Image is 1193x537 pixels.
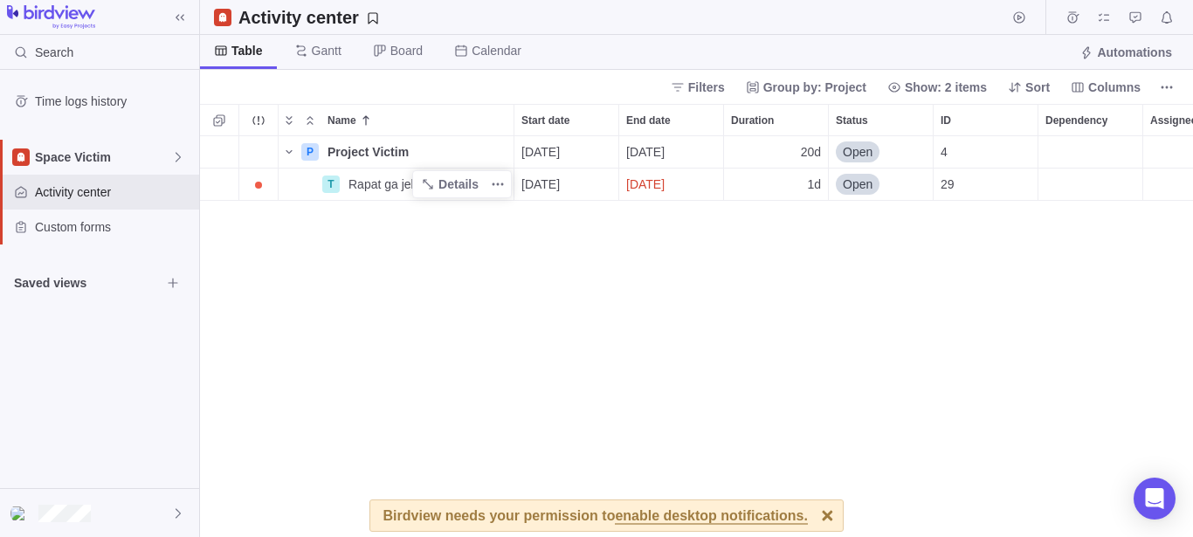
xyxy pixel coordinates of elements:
[239,169,279,201] div: Trouble indication
[35,218,192,236] span: Custom forms
[843,176,872,193] span: Open
[763,79,866,96] span: Group by: Project
[626,143,665,161] span: [DATE]
[724,136,829,169] div: Duration
[321,105,514,135] div: Name
[414,172,486,196] a: Details
[1123,13,1148,27] a: Approval requests
[279,108,300,133] span: Expand
[1092,13,1116,27] a: My assignments
[321,136,514,168] div: Project Victim
[619,105,723,135] div: End date
[231,42,263,59] span: Table
[341,169,514,200] div: Rapat ga jelas
[161,271,185,295] span: Browse views
[1155,13,1179,27] a: Notifications
[7,5,95,30] img: logo
[664,75,732,100] span: Filters
[514,169,619,201] div: Start date
[724,105,828,135] div: Duration
[615,509,807,525] span: enable desktop notifications.
[521,176,560,193] span: [DATE]
[619,169,724,201] div: End date
[941,112,951,129] span: ID
[1123,5,1148,30] span: Approval requests
[521,112,569,129] span: Start date
[843,143,872,161] span: Open
[35,44,73,61] span: Search
[724,169,829,201] div: Duration
[905,79,987,96] span: Show: 2 items
[35,93,192,110] span: Time logs history
[829,169,934,201] div: Status
[521,143,560,161] span: [DATE]
[200,136,1193,537] div: grid
[207,108,231,133] span: Selection mode
[934,136,1038,168] div: 4
[1155,5,1179,30] span: Notifications
[514,136,619,169] div: Start date
[10,503,31,524] div: Oby Oktff
[880,75,994,100] span: Show: 2 items
[739,75,873,100] span: Group by: Project
[626,112,671,129] span: End date
[300,108,321,133] span: Collapse
[626,176,665,193] span: [DATE]
[279,136,514,169] div: Name
[731,112,774,129] span: Duration
[801,143,821,161] span: 20d
[1007,5,1031,30] span: Start timer
[1038,169,1143,201] div: Dependency
[35,148,171,166] span: Space Victim
[829,105,933,135] div: Status
[1088,79,1141,96] span: Columns
[472,42,521,59] span: Calendar
[301,143,319,161] div: P
[239,136,279,169] div: Trouble indication
[807,176,821,193] span: 1d
[486,172,510,196] span: More actions
[14,274,161,292] span: Saved views
[688,79,725,96] span: Filters
[619,169,723,200] div: highlight
[1025,79,1050,96] span: Sort
[829,136,934,169] div: Status
[35,183,192,201] span: Activity center
[1038,105,1142,135] div: Dependency
[328,143,409,161] span: Project Victim
[1097,44,1172,61] span: Automations
[836,112,868,129] span: Status
[1060,13,1085,27] a: Time logs
[941,143,948,161] span: 4
[348,176,427,193] span: Rapat ga jelas
[934,136,1038,169] div: ID
[1134,478,1176,520] div: Open Intercom Messenger
[829,136,933,168] div: Open
[1038,136,1143,169] div: Dependency
[328,112,356,129] span: Name
[1045,112,1107,129] span: Dependency
[322,176,340,193] div: T
[1060,5,1085,30] span: Time logs
[1155,75,1179,100] span: More actions
[934,169,1038,200] div: 29
[1092,5,1116,30] span: My assignments
[829,169,933,200] div: Open
[1064,75,1148,100] span: Columns
[438,176,479,193] span: Details
[10,506,31,520] img: Show
[941,176,955,193] span: 29
[238,5,359,30] h2: Activity center
[231,5,387,30] span: Save your current layout and filters as a View
[1072,40,1179,65] span: Automations
[619,136,724,169] div: End date
[390,42,423,59] span: Board
[514,105,618,135] div: Start date
[934,169,1038,201] div: ID
[1001,75,1057,100] span: Sort
[312,42,341,59] span: Gantt
[279,169,514,201] div: Name
[934,105,1038,135] div: ID
[383,500,808,531] div: Birdview needs your permission to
